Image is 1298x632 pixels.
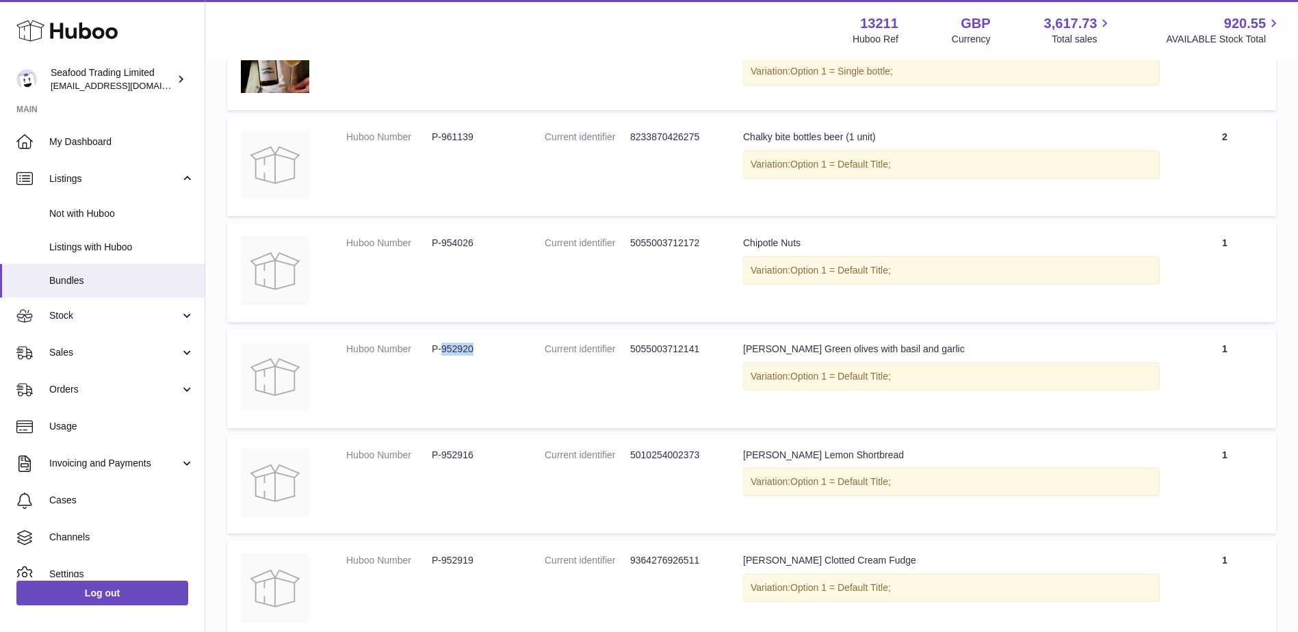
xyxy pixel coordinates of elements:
[1224,14,1266,33] span: 920.55
[790,476,891,487] span: Option 1 = Default Title;
[51,66,174,92] div: Seafood Trading Limited
[241,131,309,199] img: Chalky bite bottles beer (1 unit)
[790,265,891,276] span: Option 1 = Default Title;
[432,237,517,250] dd: P-954026
[346,343,432,356] dt: Huboo Number
[1173,435,1276,534] td: 1
[961,14,990,33] strong: GBP
[49,568,194,581] span: Settings
[743,57,1160,85] div: Variation:
[790,159,891,170] span: Option 1 = Default Title;
[432,131,517,144] dd: P-961139
[16,581,188,605] a: Log out
[630,237,716,250] dd: 5055003712172
[630,131,716,144] dd: 8233870426275
[49,457,180,470] span: Invoicing and Payments
[49,531,194,544] span: Channels
[346,131,432,144] dt: Huboo Number
[346,449,432,462] dt: Huboo Number
[16,69,37,90] img: online@rickstein.com
[545,343,630,356] dt: Current identifier
[790,66,893,77] span: Option 1 = Single bottle;
[545,131,630,144] dt: Current identifier
[49,383,180,396] span: Orders
[49,309,180,322] span: Stock
[743,237,1160,250] div: Chipotle Nuts
[346,237,432,250] dt: Huboo Number
[49,420,194,433] span: Usage
[432,554,517,567] dd: P-952919
[49,494,194,507] span: Cases
[743,150,1160,179] div: Variation:
[432,343,517,356] dd: P-952920
[1173,117,1276,216] td: 2
[1173,329,1276,428] td: 1
[743,574,1160,602] div: Variation:
[743,449,1160,462] div: [PERSON_NAME] Lemon Shortbread
[1052,33,1113,46] span: Total sales
[51,80,201,91] span: [EMAIL_ADDRESS][DOMAIN_NAME]
[743,343,1160,356] div: [PERSON_NAME] Green olives with basil and garlic
[49,241,194,254] span: Listings with Huboo
[743,256,1160,285] div: Variation:
[790,582,891,593] span: Option 1 = Default Title;
[1173,11,1276,110] td: 1
[630,449,716,462] dd: 5010254002373
[545,237,630,250] dt: Current identifier
[1166,33,1282,46] span: AVAILABLE Stock Total
[545,449,630,462] dt: Current identifier
[743,468,1160,496] div: Variation:
[853,33,898,46] div: Huboo Ref
[630,343,716,356] dd: 5055003712141
[49,135,194,148] span: My Dashboard
[790,371,891,382] span: Option 1 = Default Title;
[346,554,432,567] dt: Huboo Number
[1173,223,1276,322] td: 1
[49,172,180,185] span: Listings
[1044,14,1098,33] span: 3,617.73
[1166,14,1282,46] a: 920.55 AVAILABLE Stock Total
[241,237,309,305] img: Chipotle Nuts
[241,449,309,517] img: Rick Stein Lemon Shortbread
[743,554,1160,567] div: [PERSON_NAME] Clotted Cream Fudge
[860,14,898,33] strong: 13211
[1044,14,1113,46] a: 3,617.73 Total sales
[49,346,180,359] span: Sales
[49,207,194,220] span: Not with Huboo
[241,343,309,411] img: Rick Stein Green olives with basil and garlic
[952,33,991,46] div: Currency
[241,554,309,622] img: Rick Stein Clotted Cream Fudge
[545,554,630,567] dt: Current identifier
[432,449,517,462] dd: P-952916
[49,274,194,287] span: Bundles
[743,131,1160,144] div: Chalky bite bottles beer (1 unit)
[743,363,1160,391] div: Variation:
[630,554,716,567] dd: 9364276926511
